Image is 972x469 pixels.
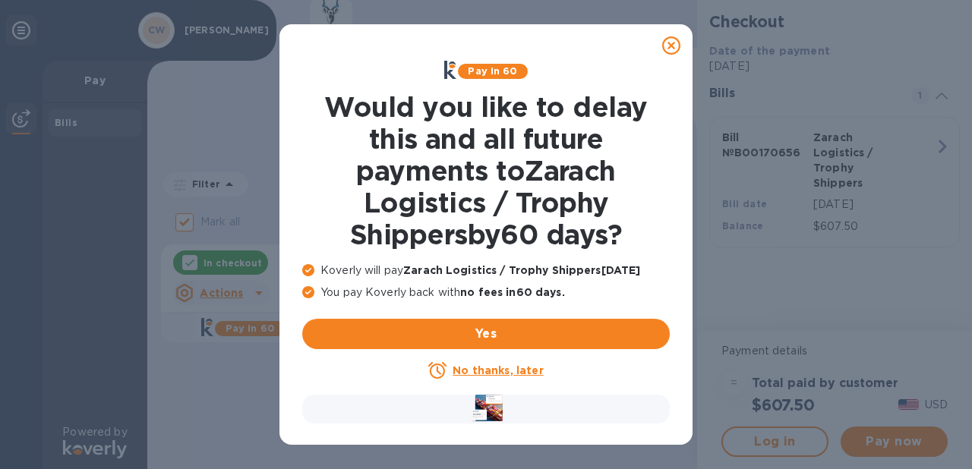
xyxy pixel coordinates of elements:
[403,264,640,276] b: Zarach Logistics / Trophy Shippers [DATE]
[314,325,658,343] span: Yes
[302,285,670,301] p: You pay Koverly back with
[302,91,670,250] h1: Would you like to delay this and all future payments to Zarach Logistics / Trophy Shippers by 60 ...
[302,263,670,279] p: Koverly will pay
[460,286,564,298] b: no fees in 60 days .
[468,65,517,77] b: Pay in 60
[302,319,670,349] button: Yes
[453,364,543,376] u: No thanks, later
